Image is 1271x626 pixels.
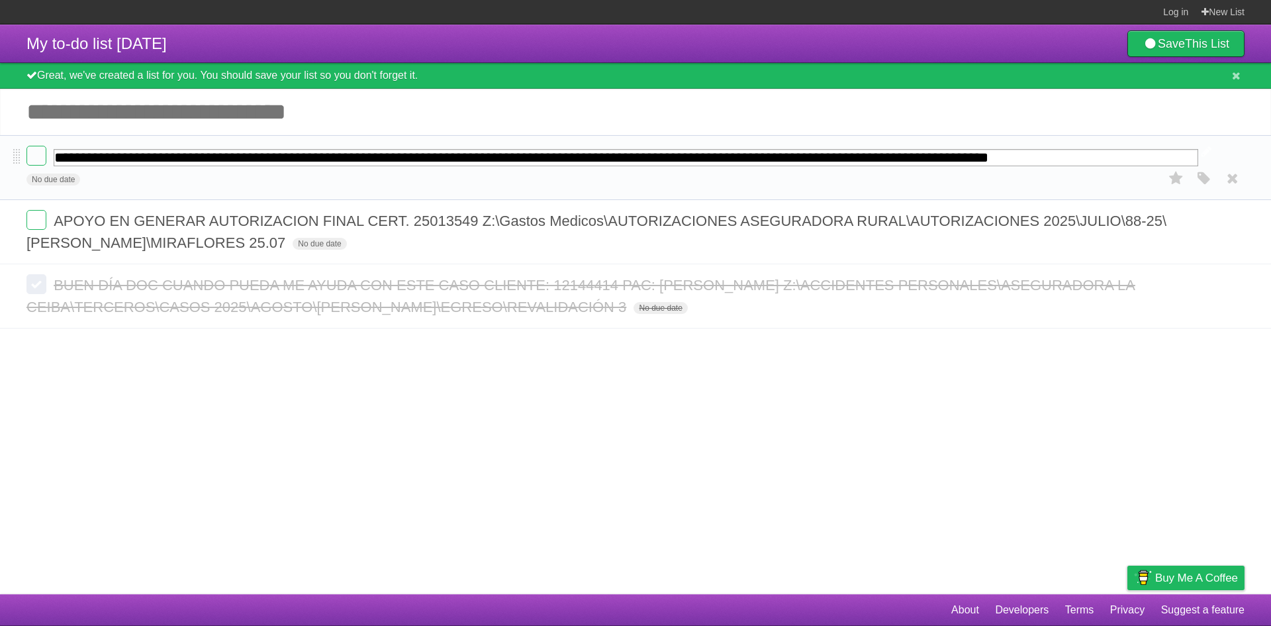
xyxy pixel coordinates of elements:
span: No due date [26,174,80,185]
label: Done [26,146,46,166]
b: This List [1185,37,1229,50]
label: Done [26,274,46,294]
a: SaveThis List [1127,30,1245,57]
span: No due date [293,238,346,250]
span: No due date [634,302,687,314]
a: Developers [995,598,1049,623]
span: BUEN DÍA DOC CUANDO PUEDA ME AYUDA CON ESTE CASO CLIENTE: 12144414 PAC: [PERSON_NAME] Z:\ACCIDENT... [26,277,1135,315]
span: APOYO EN GENERAR AUTORIZACION FINAL CERT. 25013549 Z:\Gastos Medicos\AUTORIZACIONES ASEGURADORA R... [26,213,1166,251]
label: Done [26,210,46,230]
a: About [951,598,979,623]
span: My to-do list [DATE] [26,34,167,52]
a: Suggest a feature [1161,598,1245,623]
label: Star task [1164,168,1189,189]
span: Buy me a coffee [1155,566,1238,590]
a: Buy me a coffee [1127,566,1245,590]
a: Terms [1065,598,1094,623]
img: Buy me a coffee [1134,566,1152,589]
a: Privacy [1110,598,1145,623]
